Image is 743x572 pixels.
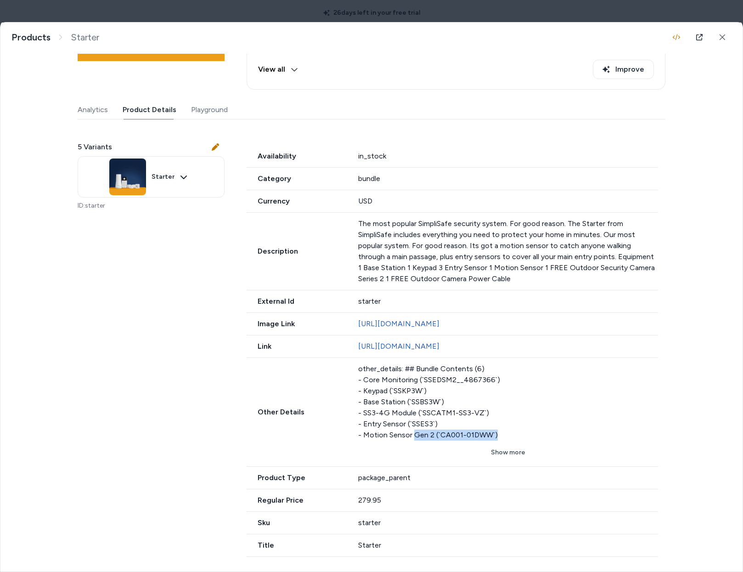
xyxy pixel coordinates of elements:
[78,142,112,153] span: 5 Variants
[247,540,347,551] span: Title
[191,101,228,119] button: Playground
[152,173,174,181] span: Starter
[358,517,659,528] div: starter
[247,246,347,257] span: Description
[358,444,659,461] button: Show more
[593,60,654,79] button: Improve
[123,101,176,119] button: Product Details
[358,342,439,351] a: [URL][DOMAIN_NAME]
[11,32,99,43] nav: breadcrumb
[358,151,659,162] div: in_stock
[358,296,659,307] div: starter
[247,341,347,352] span: Link
[78,156,225,198] button: Starter
[247,318,347,329] span: Image Link
[247,472,347,483] span: Product Type
[11,32,51,43] a: Products
[247,196,347,207] span: Currency
[358,472,659,483] div: package_parent
[247,296,347,307] span: External Id
[247,173,347,184] span: Category
[247,407,347,418] span: Other Details
[358,540,659,551] div: Starter
[71,32,99,43] span: Starter
[358,173,659,184] div: bundle
[358,196,659,207] div: USD
[358,319,439,328] a: [URL][DOMAIN_NAME]
[358,363,659,441] div: other_details: ## Bundle Contents (6) - Core Monitoring (`SSEDSM2__4867366`) - Keypad (`SSKP3W`) ...
[247,517,347,528] span: Sku
[78,101,108,119] button: Analytics
[247,495,347,506] span: Regular Price
[78,201,225,210] p: ID: starter
[358,218,659,284] p: The most popular SimpliSafe security system. For good reason. The Starter from SimpliSafe include...
[109,159,146,195] img: The_Essentials.jpg
[247,151,347,162] span: Availability
[358,495,659,506] div: 279.95
[258,60,298,79] button: View all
